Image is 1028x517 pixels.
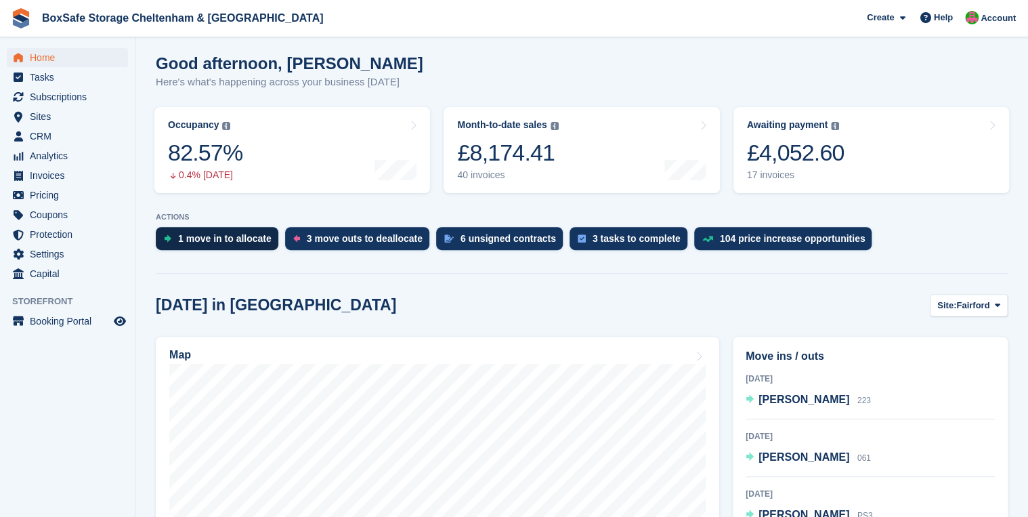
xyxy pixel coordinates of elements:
[7,205,128,224] a: menu
[7,48,128,67] a: menu
[570,227,694,257] a: 3 tasks to complete
[593,233,681,244] div: 3 tasks to complete
[156,296,396,314] h2: [DATE] in [GEOGRAPHIC_DATA]
[746,449,871,467] a: [PERSON_NAME] 061
[7,186,128,205] a: menu
[7,225,128,244] a: menu
[965,11,979,24] img: Andrew
[169,349,191,361] h2: Map
[178,233,272,244] div: 1 move in to allocate
[733,107,1009,193] a: Awaiting payment £4,052.60 17 invoices
[831,122,839,130] img: icon-info-grey-7440780725fd019a000dd9b08b2336e03edf1995a4989e88bcd33f0948082b44.svg
[156,227,285,257] a: 1 move in to allocate
[457,169,558,181] div: 40 invoices
[857,396,871,405] span: 223
[154,107,430,193] a: Occupancy 82.57% 0.4% [DATE]
[30,225,111,244] span: Protection
[747,169,844,181] div: 17 invoices
[7,264,128,283] a: menu
[293,234,300,243] img: move_outs_to_deallocate_icon-f764333ba52eb49d3ac5e1228854f67142a1ed5810a6f6cc68b1a99e826820c5.svg
[461,233,556,244] div: 6 unsigned contracts
[758,394,849,405] span: [PERSON_NAME]
[7,146,128,165] a: menu
[747,119,828,131] div: Awaiting payment
[30,107,111,126] span: Sites
[164,234,171,243] img: move_ins_to_allocate_icon-fdf77a2bb77ea45bf5b3d319d69a93e2d87916cf1d5bf7949dd705db3b84f3ca.svg
[30,146,111,165] span: Analytics
[956,299,989,312] span: Fairford
[747,139,844,167] div: £4,052.60
[702,236,713,242] img: price_increase_opportunities-93ffe204e8149a01c8c9dc8f82e8f89637d9d84a8eef4429ea346261dce0b2c0.svg
[720,233,865,244] div: 104 price increase opportunities
[30,48,111,67] span: Home
[746,488,995,500] div: [DATE]
[156,75,423,90] p: Here's what's happening across your business [DATE]
[746,348,995,365] h2: Move ins / outs
[444,107,719,193] a: Month-to-date sales £8,174.41 40 invoices
[694,227,879,257] a: 104 price increase opportunities
[30,245,111,264] span: Settings
[30,312,111,331] span: Booking Portal
[30,205,111,224] span: Coupons
[551,122,559,130] img: icon-info-grey-7440780725fd019a000dd9b08b2336e03edf1995a4989e88bcd33f0948082b44.svg
[30,166,111,185] span: Invoices
[857,453,871,463] span: 061
[12,295,135,308] span: Storefront
[222,122,230,130] img: icon-info-grey-7440780725fd019a000dd9b08b2336e03edf1995a4989e88bcd33f0948082b44.svg
[37,7,328,29] a: BoxSafe Storage Cheltenham & [GEOGRAPHIC_DATA]
[930,294,1008,316] button: Site: Fairford
[457,139,558,167] div: £8,174.41
[7,87,128,106] a: menu
[307,233,423,244] div: 3 move outs to deallocate
[867,11,894,24] span: Create
[112,313,128,329] a: Preview store
[7,312,128,331] a: menu
[156,213,1008,222] p: ACTIONS
[981,12,1016,25] span: Account
[30,186,111,205] span: Pricing
[436,227,570,257] a: 6 unsigned contracts
[168,139,242,167] div: 82.57%
[156,54,423,73] h1: Good afternoon, [PERSON_NAME]
[934,11,953,24] span: Help
[746,373,995,385] div: [DATE]
[30,264,111,283] span: Capital
[7,107,128,126] a: menu
[30,68,111,87] span: Tasks
[285,227,436,257] a: 3 move outs to deallocate
[444,234,454,243] img: contract_signature_icon-13c848040528278c33f63329250d36e43548de30e8caae1d1a13099fd9432cc5.svg
[7,245,128,264] a: menu
[457,119,547,131] div: Month-to-date sales
[11,8,31,28] img: stora-icon-8386f47178a22dfd0bd8f6a31ec36ba5ce8667c1dd55bd0f319d3a0aa187defe.svg
[758,451,849,463] span: [PERSON_NAME]
[7,127,128,146] a: menu
[937,299,956,312] span: Site:
[30,87,111,106] span: Subscriptions
[168,119,219,131] div: Occupancy
[578,234,586,243] img: task-75834270c22a3079a89374b754ae025e5fb1db73e45f91037f5363f120a921f8.svg
[7,166,128,185] a: menu
[30,127,111,146] span: CRM
[746,430,995,442] div: [DATE]
[168,169,242,181] div: 0.4% [DATE]
[746,392,871,409] a: [PERSON_NAME] 223
[7,68,128,87] a: menu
